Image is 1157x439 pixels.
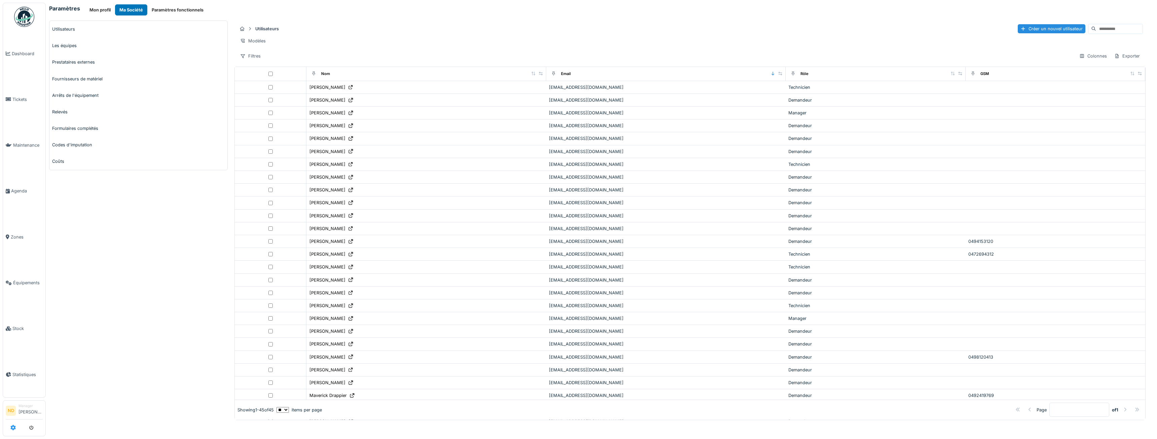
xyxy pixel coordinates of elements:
button: Mon profil [85,4,115,15]
div: Rôle [800,71,809,77]
div: Demandeur [788,187,963,193]
div: 0472694312 [968,251,1143,257]
div: [PERSON_NAME] [309,213,345,219]
div: Technicien [788,84,963,90]
div: [PERSON_NAME] [309,174,345,180]
a: Codes d'imputation [49,137,227,153]
div: Demandeur [788,199,963,206]
div: [EMAIL_ADDRESS][DOMAIN_NAME] [549,379,783,386]
a: Stock [3,306,45,352]
a: Utilisateurs [49,21,227,37]
div: [EMAIL_ADDRESS][DOMAIN_NAME] [549,135,783,142]
button: Paramètres fonctionnels [147,4,208,15]
div: Maverick Drappier [309,392,347,399]
div: 0492419769 [968,392,1143,399]
div: [EMAIL_ADDRESS][DOMAIN_NAME] [549,148,783,155]
div: items per page [276,407,322,413]
span: Maintenance [13,142,43,148]
div: Email [561,71,571,77]
a: Tickets [3,76,45,122]
div: [EMAIL_ADDRESS][DOMAIN_NAME] [549,97,783,103]
div: [EMAIL_ADDRESS][DOMAIN_NAME] [549,251,783,257]
div: Manager [788,315,963,322]
div: [EMAIL_ADDRESS][DOMAIN_NAME] [549,341,783,347]
li: [PERSON_NAME] [18,403,43,418]
div: [EMAIL_ADDRESS][DOMAIN_NAME] [549,392,783,399]
span: Dashboard [12,50,43,57]
span: Tickets [12,96,43,103]
div: Modèles [237,36,269,46]
a: ND Manager[PERSON_NAME] [6,403,43,419]
div: Demandeur [788,367,963,373]
button: Ma Société [115,4,147,15]
div: [PERSON_NAME] [309,161,345,168]
div: [PERSON_NAME] [309,199,345,206]
div: [PERSON_NAME] [309,238,345,245]
div: [PERSON_NAME] [309,341,345,347]
a: Formulaires complétés [49,120,227,137]
div: [PERSON_NAME] [309,97,345,103]
a: Prestataires externes [49,54,227,70]
div: Exporter [1111,51,1143,61]
div: Colonnes [1076,51,1110,61]
div: [PERSON_NAME] [309,277,345,283]
div: [PERSON_NAME] [309,110,345,116]
div: [EMAIL_ADDRESS][DOMAIN_NAME] [549,238,783,245]
a: Relevés [49,104,227,120]
div: [EMAIL_ADDRESS][DOMAIN_NAME] [549,187,783,193]
div: Demandeur [788,135,963,142]
div: Technicien [788,264,963,270]
div: Page [1037,407,1047,413]
div: Demandeur [788,122,963,129]
div: [EMAIL_ADDRESS][DOMAIN_NAME] [549,264,783,270]
div: Technicien [788,302,963,309]
div: Demandeur [788,238,963,245]
div: [PERSON_NAME] [309,251,345,257]
div: Manager [18,403,43,408]
a: Équipements [3,260,45,305]
span: Zones [11,234,43,240]
div: Showing 1 - 45 of 45 [237,407,274,413]
div: [EMAIL_ADDRESS][DOMAIN_NAME] [549,122,783,129]
div: Demandeur [788,225,963,232]
a: Statistiques [3,352,45,397]
a: Arrêts de l'équipement [49,87,227,104]
div: Demandeur [788,213,963,219]
a: Coûts [49,153,227,170]
a: Maintenance [3,122,45,168]
div: [EMAIL_ADDRESS][DOMAIN_NAME] [549,225,783,232]
div: [EMAIL_ADDRESS][DOMAIN_NAME] [549,174,783,180]
div: Demandeur [788,174,963,180]
span: Équipements [13,280,43,286]
div: [PERSON_NAME] [309,290,345,296]
div: [PERSON_NAME] [309,84,345,90]
span: Agenda [11,188,43,194]
div: Demandeur [788,392,963,399]
div: [EMAIL_ADDRESS][DOMAIN_NAME] [549,354,783,360]
div: [EMAIL_ADDRESS][DOMAIN_NAME] [549,290,783,296]
div: [PERSON_NAME] [309,264,345,270]
div: [EMAIL_ADDRESS][DOMAIN_NAME] [549,277,783,283]
div: Demandeur [788,379,963,386]
div: [EMAIL_ADDRESS][DOMAIN_NAME] [549,328,783,334]
img: Badge_color-CXgf-gQk.svg [14,7,34,27]
div: [PERSON_NAME] [309,225,345,232]
strong: Utilisateurs [253,26,282,32]
div: Nom [321,71,330,77]
span: Statistiques [12,371,43,378]
div: [PERSON_NAME] [309,302,345,309]
div: [PERSON_NAME] [309,135,345,142]
span: Stock [12,325,43,332]
div: GSM [980,71,989,77]
div: [PERSON_NAME] [309,187,345,193]
div: 0498120413 [968,354,1143,360]
div: [PERSON_NAME] [309,122,345,129]
div: [PERSON_NAME] [309,328,345,334]
a: Fournisseurs de matériel [49,71,227,87]
div: Demandeur [788,354,963,360]
div: Filtres [237,51,264,61]
div: [PERSON_NAME] [309,148,345,155]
